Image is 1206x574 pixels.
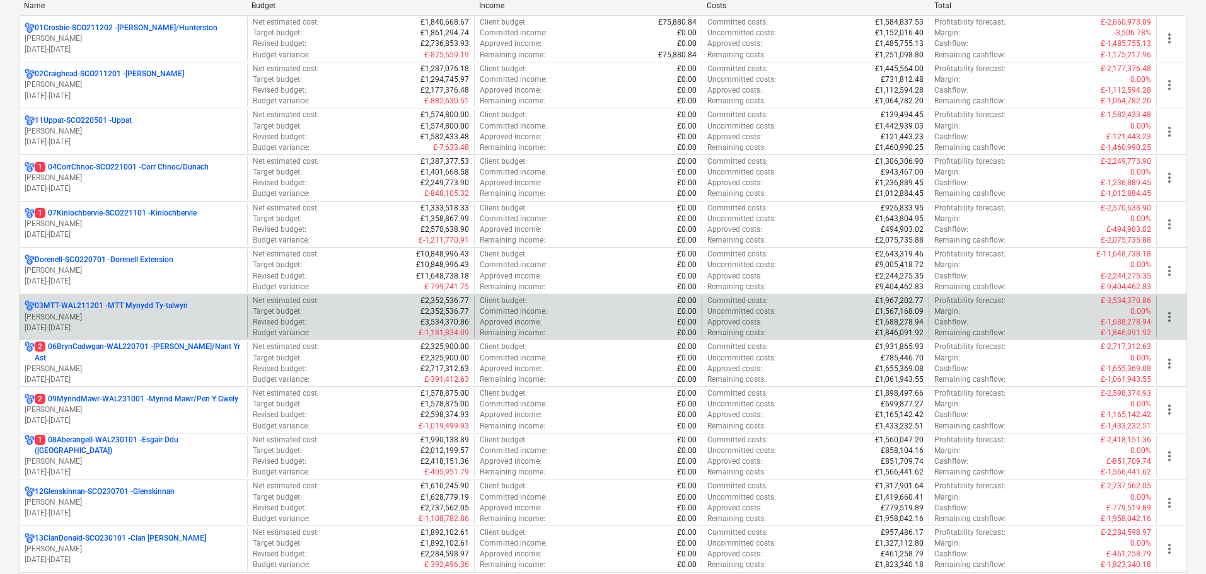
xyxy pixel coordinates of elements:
[480,271,542,282] p: Approved income :
[480,188,545,199] p: Remaining income :
[253,235,310,246] p: Budget variance :
[1162,124,1177,139] span: more_vert
[1101,178,1151,188] p: £-1,236,889.45
[480,296,527,306] p: Client budget :
[480,50,545,60] p: Remaining income :
[253,224,306,235] p: Revised budget :
[1162,31,1177,46] span: more_vert
[875,317,924,328] p: £1,688,278.94
[480,249,527,260] p: Client budget :
[25,364,242,374] p: [PERSON_NAME]
[25,533,35,544] div: Project has multi currencies enabled
[25,394,35,405] div: Project has multi currencies enabled
[25,137,242,147] p: [DATE] - [DATE]
[35,394,238,405] p: 09MynndMawr-WAL231001 - Mynnd Mawr/Pen Y Gwely
[934,203,1006,214] p: Profitability forecast :
[420,132,469,142] p: £1,582,433.48
[25,486,242,519] div: 12Glenskinnan-SCO230701 -Glenskinnan[PERSON_NAME][DATE]-[DATE]
[677,132,697,142] p: £0.00
[934,271,968,282] p: Cashflow :
[25,374,242,385] p: [DATE] - [DATE]
[677,167,697,178] p: £0.00
[35,115,132,126] p: 11Uppat-SCO220501 - Uppat
[1162,402,1177,417] span: more_vert
[253,96,310,106] p: Budget variance :
[707,132,762,142] p: Approved costs :
[677,121,697,132] p: £0.00
[934,74,960,85] p: Margin :
[25,126,242,137] p: [PERSON_NAME]
[253,178,306,188] p: Revised budget :
[658,17,697,28] p: £75,880.84
[420,110,469,120] p: £1,574,800.00
[677,38,697,49] p: £0.00
[420,214,469,224] p: £1,358,867.99
[707,156,768,167] p: Committed costs :
[677,249,697,260] p: £0.00
[677,110,697,120] p: £0.00
[25,69,35,79] div: Project has multi currencies enabled
[420,74,469,85] p: £1,294,745.97
[875,282,924,292] p: £9,404,462.83
[934,38,968,49] p: Cashflow :
[420,224,469,235] p: £2,570,638.90
[253,142,310,153] p: Budget variance :
[677,28,697,38] p: £0.00
[1106,224,1151,235] p: £-494,903.02
[1130,167,1151,178] p: 0.00%
[1101,235,1151,246] p: £-2,075,735.88
[35,342,45,352] span: 2
[480,110,527,120] p: Client budget :
[25,544,242,554] p: [PERSON_NAME]
[25,208,242,240] div: 107Kinlochbervie-SCO221101 -Kinlochbervie[PERSON_NAME][DATE]-[DATE]
[934,235,1006,246] p: Remaining cashflow :
[25,456,242,467] p: [PERSON_NAME]
[424,282,469,292] p: £-799,741.75
[707,64,768,74] p: Committed costs :
[35,162,45,172] span: 1
[934,296,1006,306] p: Profitability forecast :
[707,74,776,85] p: Uncommitted costs :
[424,96,469,106] p: £-882,630.51
[1162,449,1177,464] span: more_vert
[25,208,35,219] div: Project has multi currencies enabled
[875,64,924,74] p: £1,445,564.00
[480,203,527,214] p: Client budget :
[35,533,206,544] p: 13ClanDonald-SCO230101 - Clan [PERSON_NAME]
[416,271,469,282] p: £11,648,738.18
[253,249,319,260] p: Net estimated cost :
[480,121,547,132] p: Committed income :
[677,188,697,199] p: £0.00
[480,214,547,224] p: Committed income :
[253,214,302,224] p: Target budget :
[420,38,469,49] p: £2,736,853.93
[875,306,924,317] p: £1,567,168.09
[707,121,776,132] p: Uncommitted costs :
[881,167,924,178] p: £943,467.00
[934,50,1006,60] p: Remaining cashflow :
[707,249,768,260] p: Committed costs :
[35,23,217,33] p: 01Crosbie-SCO211202 - [PERSON_NAME]/Hunterston
[934,224,968,235] p: Cashflow :
[875,214,924,224] p: £1,643,804.95
[480,224,542,235] p: Approved income :
[480,260,547,270] p: Committed income :
[480,28,547,38] p: Committed income :
[934,282,1006,292] p: Remaining cashflow :
[25,435,35,456] div: Project has multi currencies enabled
[25,79,242,90] p: [PERSON_NAME]
[934,317,968,328] p: Cashflow :
[480,178,542,188] p: Approved income :
[25,23,35,33] div: Project has multi currencies enabled
[433,142,469,153] p: £-7,633.48
[35,435,45,445] span: 1
[875,188,924,199] p: £1,012,884.45
[677,271,697,282] p: £0.00
[420,306,469,317] p: £2,352,536.77
[1130,121,1151,132] p: 0.00%
[25,342,242,385] div: 206BrynCadwgan-WAL220701 -[PERSON_NAME]/Nant Yr Ast[PERSON_NAME][DATE]-[DATE]
[1162,309,1177,324] span: more_vert
[25,115,35,126] div: Project has multi currencies enabled
[1101,85,1151,96] p: £-1,112,594.28
[25,435,242,478] div: 108Aberangell-WAL230101 -Esgair Ddu ([GEOGRAPHIC_DATA])[PERSON_NAME][DATE]-[DATE]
